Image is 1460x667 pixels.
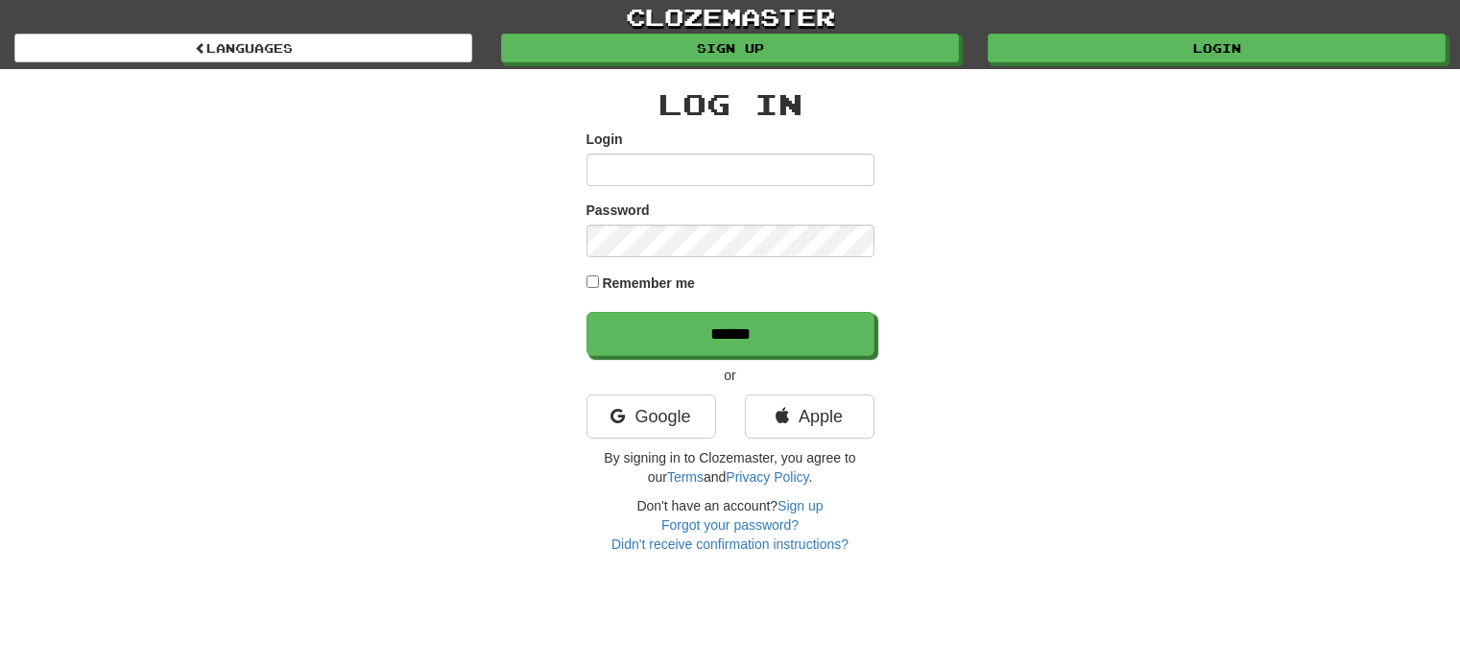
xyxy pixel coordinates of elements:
a: Terms [667,469,704,485]
div: Don't have an account? [586,496,874,554]
a: Didn't receive confirmation instructions? [611,536,849,552]
a: Sign up [778,498,823,513]
p: By signing in to Clozemaster, you agree to our and . [586,448,874,487]
a: Sign up [501,34,959,62]
a: Forgot your password? [661,517,799,533]
h2: Log In [586,88,874,120]
a: Languages [14,34,472,62]
a: Privacy Policy [726,469,808,485]
a: Google [586,394,716,439]
p: or [586,366,874,385]
label: Remember me [602,274,695,293]
a: Apple [745,394,874,439]
a: Login [988,34,1446,62]
label: Login [586,130,623,149]
label: Password [586,201,650,220]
